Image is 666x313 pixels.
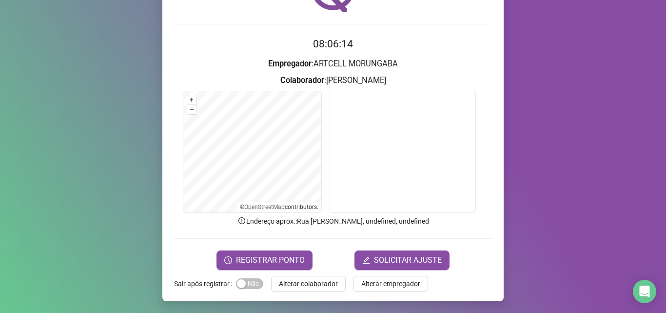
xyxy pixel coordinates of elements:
[174,58,492,70] h3: : ARTCELL MORUNGABA
[236,254,305,266] span: REGISTRAR PONTO
[240,204,318,210] li: © contributors.
[354,250,450,270] button: editSOLICITAR AJUSTE
[271,276,346,292] button: Alterar colaborador
[174,276,236,292] label: Sair após registrar
[362,256,370,264] span: edit
[279,278,338,289] span: Alterar colaborador
[216,250,313,270] button: REGISTRAR PONTO
[237,216,246,225] span: info-circle
[268,59,312,68] strong: Empregador
[633,280,656,303] div: Open Intercom Messenger
[244,204,285,210] a: OpenStreetMap
[313,38,353,50] time: 08:06:14
[187,105,196,114] button: –
[224,256,232,264] span: clock-circle
[374,254,442,266] span: SOLICITAR AJUSTE
[280,76,324,85] strong: Colaborador
[361,278,420,289] span: Alterar empregador
[353,276,428,292] button: Alterar empregador
[174,216,492,227] p: Endereço aprox. : Rua [PERSON_NAME], undefined, undefined
[187,95,196,104] button: +
[174,74,492,87] h3: : [PERSON_NAME]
